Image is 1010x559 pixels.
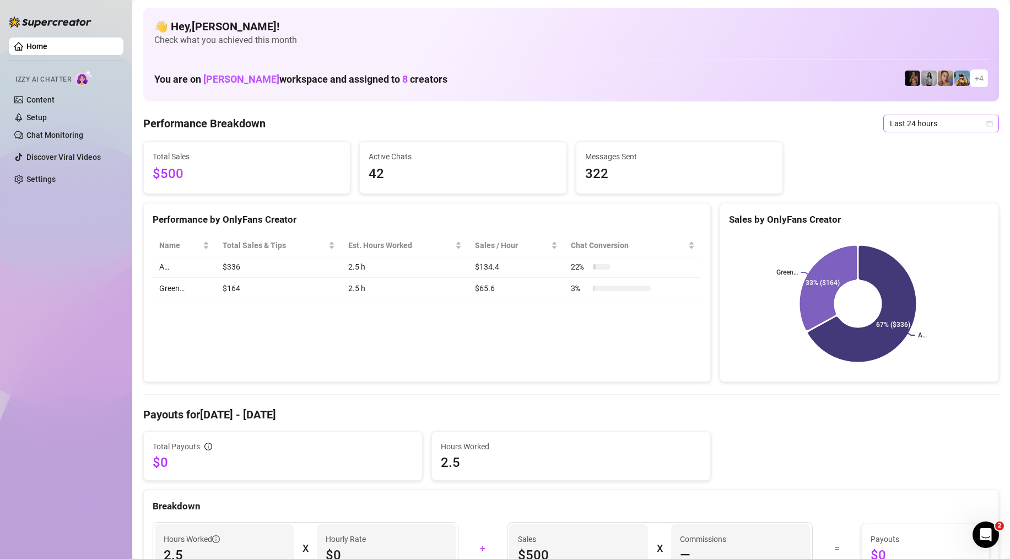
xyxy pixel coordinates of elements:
[326,533,366,545] article: Hourly Rate
[26,131,83,139] a: Chat Monitoring
[468,235,564,256] th: Sales / Hour
[369,164,557,185] span: 42
[26,113,47,122] a: Setup
[153,278,216,299] td: Green…
[441,454,701,471] span: 2.5
[159,239,201,251] span: Name
[468,256,564,278] td: $134.4
[871,533,980,545] span: Payouts
[303,540,308,557] div: X
[216,278,342,299] td: $164
[212,535,220,543] span: info-circle
[153,212,701,227] div: Performance by OnlyFans Creator
[986,120,993,127] span: calendar
[26,153,101,162] a: Discover Viral Videos
[657,540,662,557] div: X
[348,239,453,251] div: Est. Hours Worked
[153,499,990,514] div: Breakdown
[154,34,988,46] span: Check what you achieved this month
[143,407,999,422] h4: Payouts for [DATE] - [DATE]
[153,454,413,471] span: $0
[223,239,326,251] span: Total Sales & Tips
[342,278,468,299] td: 2.5 h
[204,443,212,450] span: info-circle
[585,164,774,185] span: 322
[585,150,774,163] span: Messages Sent
[154,73,447,85] h1: You are on workspace and assigned to creators
[26,42,47,51] a: Home
[26,95,55,104] a: Content
[465,540,500,557] div: +
[571,282,588,294] span: 3 %
[441,440,701,453] span: Hours Worked
[918,331,927,339] text: A…
[9,17,91,28] img: logo-BBDzfeDw.svg
[369,150,557,163] span: Active Chats
[475,239,549,251] span: Sales / Hour
[153,256,216,278] td: A…
[729,212,990,227] div: Sales by OnlyFans Creator
[153,164,341,185] span: $500
[571,261,588,273] span: 22 %
[564,235,701,256] th: Chat Conversion
[468,278,564,299] td: $65.6
[776,268,798,276] text: Green…
[938,71,953,86] img: Cherry
[153,440,200,453] span: Total Payouts
[342,256,468,278] td: 2.5 h
[571,239,686,251] span: Chat Conversion
[680,533,726,545] article: Commissions
[153,150,341,163] span: Total Sales
[26,175,56,184] a: Settings
[75,70,93,86] img: AI Chatter
[216,256,342,278] td: $336
[954,71,970,86] img: Babydanix
[216,235,342,256] th: Total Sales & Tips
[890,115,992,132] span: Last 24 hours
[15,74,71,85] span: Izzy AI Chatter
[905,71,920,86] img: the_bohema
[819,540,855,557] div: =
[164,533,220,545] span: Hours Worked
[973,522,999,548] iframe: Intercom live chat
[975,72,984,84] span: + 4
[203,73,279,85] span: [PERSON_NAME]
[518,533,639,545] span: Sales
[153,235,216,256] th: Name
[995,522,1004,530] span: 2
[402,73,408,85] span: 8
[921,71,937,86] img: A
[143,116,266,131] h4: Performance Breakdown
[154,19,988,34] h4: 👋 Hey, [PERSON_NAME] !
